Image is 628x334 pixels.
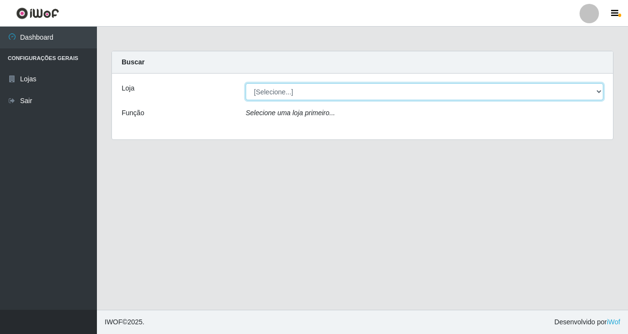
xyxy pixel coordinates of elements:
[122,83,134,93] label: Loja
[122,58,144,66] strong: Buscar
[122,108,144,118] label: Função
[246,109,335,117] i: Selecione uma loja primeiro...
[554,317,620,327] span: Desenvolvido por
[105,318,123,326] span: IWOF
[607,318,620,326] a: iWof
[105,317,144,327] span: © 2025 .
[16,7,59,19] img: CoreUI Logo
